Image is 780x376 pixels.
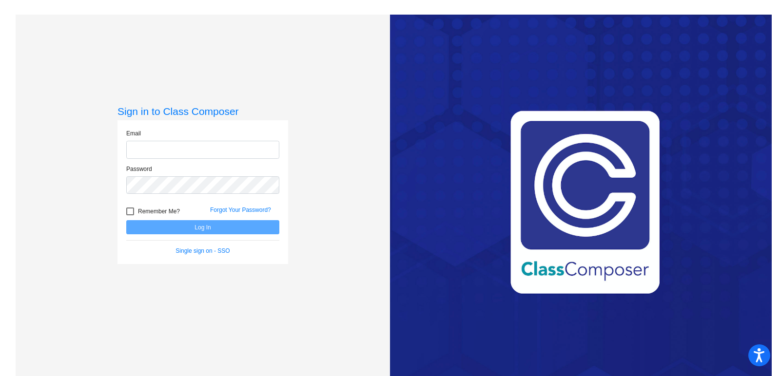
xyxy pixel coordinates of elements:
[117,105,288,117] h3: Sign in to Class Composer
[175,247,230,254] a: Single sign on - SSO
[126,220,279,234] button: Log In
[138,206,180,217] span: Remember Me?
[126,129,141,138] label: Email
[210,207,271,213] a: Forgot Your Password?
[126,165,152,173] label: Password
